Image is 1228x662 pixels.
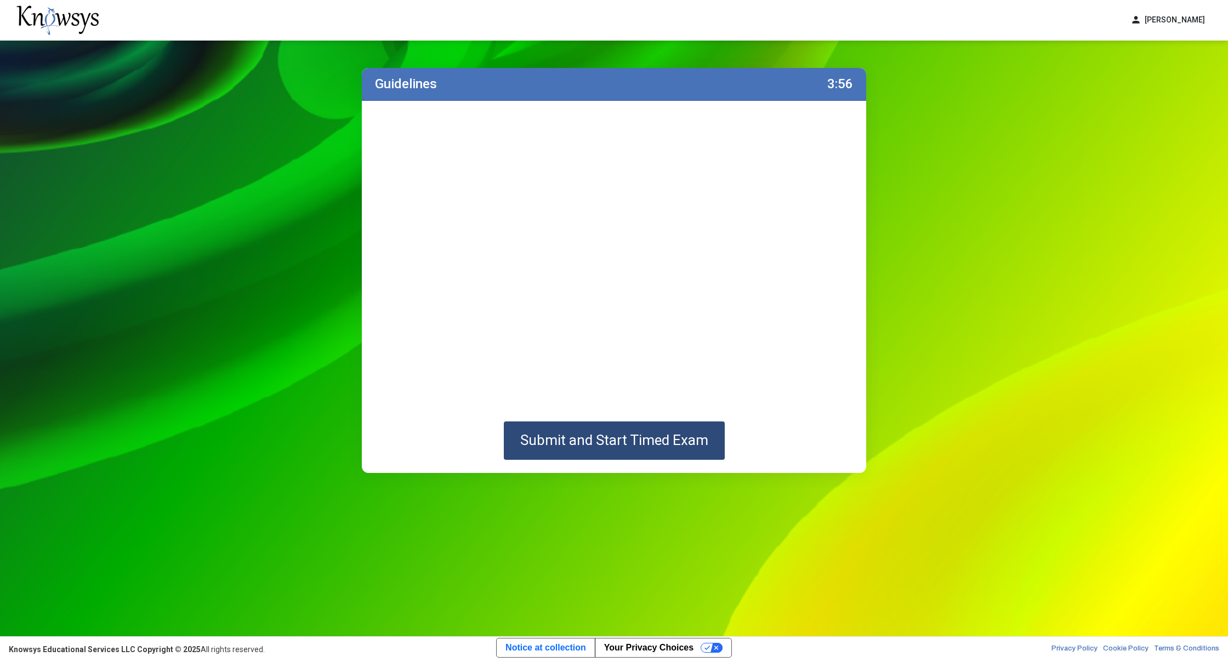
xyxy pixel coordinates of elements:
[1124,11,1212,29] button: person[PERSON_NAME]
[520,432,708,448] span: Submit and Start Timed Exam
[1051,644,1098,655] a: Privacy Policy
[497,638,595,657] a: Notice at collection
[16,5,99,35] img: knowsys-logo.png
[9,645,201,654] strong: Knowsys Educational Services LLC Copyright © 2025
[1130,14,1141,26] span: person
[827,76,853,92] label: 3:56
[9,644,265,655] div: All rights reserved.
[504,421,725,460] button: Submit and Start Timed Exam
[595,638,731,657] button: Your Privacy Choices
[1154,644,1219,655] a: Terms & Conditions
[1103,644,1149,655] a: Cookie Policy
[375,76,437,92] label: Guidelines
